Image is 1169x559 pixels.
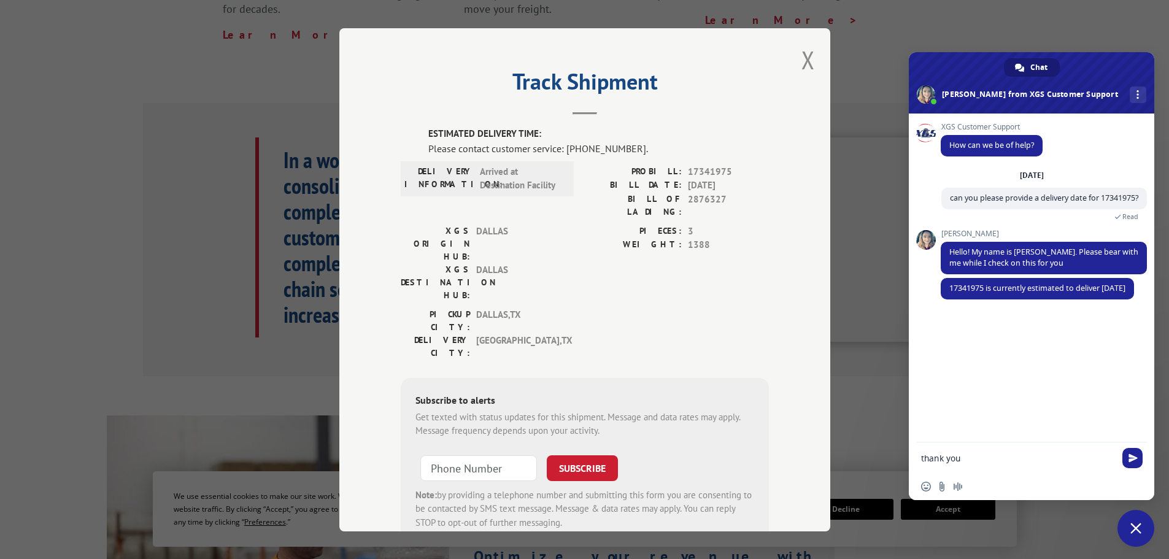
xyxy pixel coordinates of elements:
[688,164,769,179] span: 17341975
[420,455,537,480] input: Phone Number
[921,453,1115,464] textarea: Compose your message...
[585,192,682,218] label: BILL OF LADING:
[428,141,769,155] div: Please contact customer service: [PHONE_NUMBER].
[953,482,963,492] span: Audio message
[1020,172,1044,179] div: [DATE]
[401,73,769,96] h2: Track Shipment
[688,224,769,238] span: 3
[401,263,470,301] label: XGS DESTINATION HUB:
[688,179,769,193] span: [DATE]
[949,140,1034,150] span: How can we be of help?
[428,127,769,141] label: ESTIMATED DELIVERY TIME:
[949,283,1125,293] span: 17341975 is currently estimated to deliver [DATE]
[480,164,563,192] span: Arrived at Destination Facility
[401,307,470,333] label: PICKUP CITY:
[585,164,682,179] label: PROBILL:
[1130,87,1146,103] div: More channels
[1004,58,1060,77] div: Chat
[1117,510,1154,547] div: Close chat
[415,488,437,500] strong: Note:
[585,238,682,252] label: WEIGHT:
[949,247,1138,268] span: Hello! My name is [PERSON_NAME]. Please bear with me while I check on this for you
[937,482,947,492] span: Send a file
[941,229,1147,238] span: [PERSON_NAME]
[415,488,754,530] div: by providing a telephone number and submitting this form you are consenting to be contacted by SM...
[1122,448,1143,468] span: Send
[404,164,474,192] label: DELIVERY INFORMATION:
[476,263,559,301] span: DALLAS
[415,410,754,438] div: Get texted with status updates for this shipment. Message and data rates may apply. Message frequ...
[476,224,559,263] span: DALLAS
[476,307,559,333] span: DALLAS , TX
[401,333,470,359] label: DELIVERY CITY:
[921,482,931,492] span: Insert an emoji
[585,224,682,238] label: PIECES:
[547,455,618,480] button: SUBSCRIBE
[1122,212,1138,221] span: Read
[801,44,815,76] button: Close modal
[585,179,682,193] label: BILL DATE:
[476,333,559,359] span: [GEOGRAPHIC_DATA] , TX
[1030,58,1047,77] span: Chat
[941,123,1043,131] span: XGS Customer Support
[415,392,754,410] div: Subscribe to alerts
[688,192,769,218] span: 2876327
[688,238,769,252] span: 1388
[950,193,1138,203] span: can you please provide a delivery date for 17341975?
[401,224,470,263] label: XGS ORIGIN HUB:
